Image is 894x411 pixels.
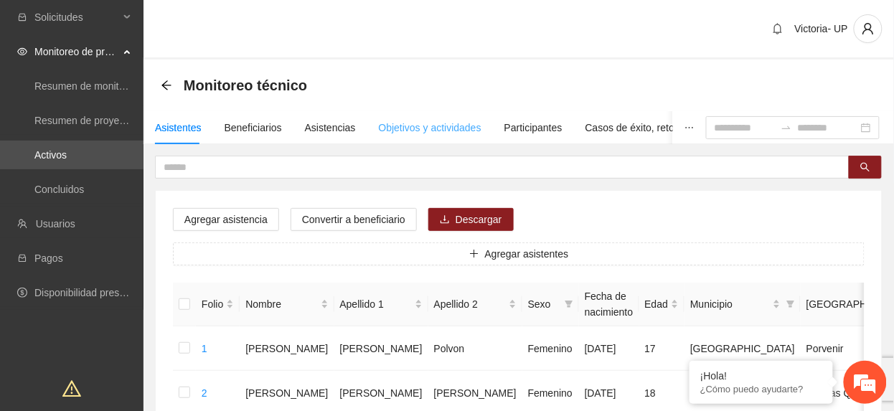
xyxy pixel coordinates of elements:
[161,80,172,91] span: arrow-left
[700,384,822,395] p: ¿Cómo puedo ayudarte?
[7,265,273,316] textarea: Escriba su mensaje y pulse “Intro”
[565,300,573,308] span: filter
[684,283,801,326] th: Municipio
[173,242,865,265] button: plusAgregar asistentes
[379,120,481,136] div: Objetivos y actividades
[34,80,139,92] a: Resumen de monitoreo
[766,17,789,40] button: bell
[34,149,67,161] a: Activos
[639,326,685,371] td: 17
[305,120,356,136] div: Asistencias
[75,73,241,92] div: Chatee con nosotros ahora
[340,296,412,312] span: Apellido 1
[334,283,428,326] th: Apellido 1
[17,12,27,22] span: inbox
[225,120,282,136] div: Beneficiarios
[291,208,417,231] button: Convertir a beneficiario
[700,370,822,382] div: ¡Hola!
[196,283,240,326] th: Folio
[302,212,405,227] span: Convertir a beneficiario
[579,326,639,371] td: [DATE]
[334,326,428,371] td: [PERSON_NAME]
[36,218,75,230] a: Usuarios
[528,296,559,312] span: Sexo
[34,287,157,298] a: Disponibilidad presupuestal
[849,156,882,179] button: search
[202,343,207,354] a: 1
[767,23,789,34] span: bell
[62,379,81,398] span: warning
[562,293,576,315] span: filter
[34,115,188,126] a: Resumen de proyectos aprobados
[240,326,334,371] td: [PERSON_NAME]
[795,23,848,34] span: Victoria- UP
[428,208,514,231] button: downloadDescargar
[202,296,223,312] span: Folio
[245,296,317,312] span: Nombre
[161,80,172,92] div: Back
[428,283,522,326] th: Apellido 2
[585,120,738,136] div: Casos de éxito, retos y obstáculos
[235,7,270,42] div: Minimizar ventana de chat en vivo
[83,128,198,273] span: Estamos en línea.
[854,14,883,43] button: user
[184,74,307,97] span: Monitoreo técnico
[684,123,695,133] span: ellipsis
[645,296,669,312] span: Edad
[173,208,279,231] button: Agregar asistencia
[522,326,579,371] td: Femenino
[456,212,502,227] span: Descargar
[690,296,770,312] span: Municipio
[684,326,801,371] td: [GEOGRAPHIC_DATA]
[17,47,27,57] span: eye
[469,249,479,260] span: plus
[184,212,268,227] span: Agregar asistencia
[781,122,792,133] span: to
[504,120,563,136] div: Participantes
[639,283,685,326] th: Edad
[781,122,792,133] span: swap-right
[860,162,870,174] span: search
[34,3,119,32] span: Solicitudes
[34,37,119,66] span: Monitoreo de proyectos
[786,300,795,308] span: filter
[34,252,63,264] a: Pagos
[784,293,798,315] span: filter
[579,283,639,326] th: Fecha de nacimiento
[855,22,882,35] span: user
[673,111,706,144] button: ellipsis
[434,296,506,312] span: Apellido 2
[34,184,84,195] a: Concluidos
[202,387,207,399] a: 2
[440,214,450,226] span: download
[485,246,569,262] span: Agregar asistentes
[240,283,334,326] th: Nombre
[155,120,202,136] div: Asistentes
[428,326,522,371] td: Polvon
